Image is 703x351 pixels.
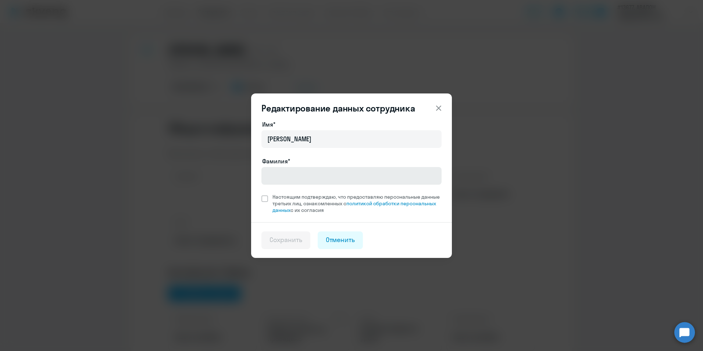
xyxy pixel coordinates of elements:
[326,235,355,245] div: Отменить
[272,200,436,213] a: политикой обработки персональных данных
[272,194,442,213] span: Настоящим подтверждаю, что предоставляю персональные данные третьих лиц, ознакомленных с с их сог...
[270,235,302,245] div: Сохранить
[318,231,363,249] button: Отменить
[262,157,290,166] label: Фамилия*
[251,102,452,114] header: Редактирование данных сотрудника
[261,231,310,249] button: Сохранить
